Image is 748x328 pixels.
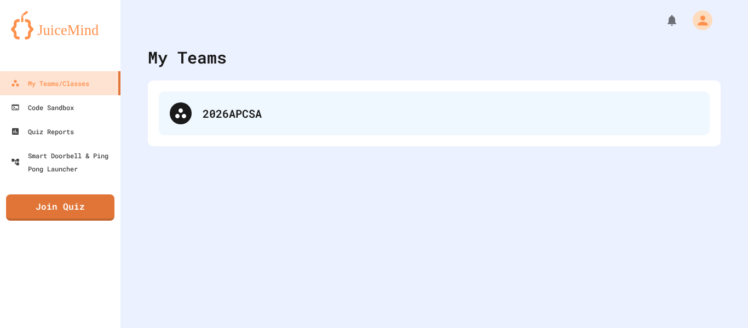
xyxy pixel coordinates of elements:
div: Smart Doorbell & Ping Pong Launcher [11,149,116,175]
div: My Account [681,8,715,33]
div: 2026APCSA [203,105,699,122]
div: Code Sandbox [11,101,74,114]
img: logo-orange.svg [11,11,110,39]
div: 2026APCSA [159,91,710,135]
a: Join Quiz [6,194,114,221]
div: My Teams [148,45,227,70]
div: Quiz Reports [11,125,74,138]
div: My Notifications [645,11,681,30]
div: My Teams/Classes [11,77,89,90]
